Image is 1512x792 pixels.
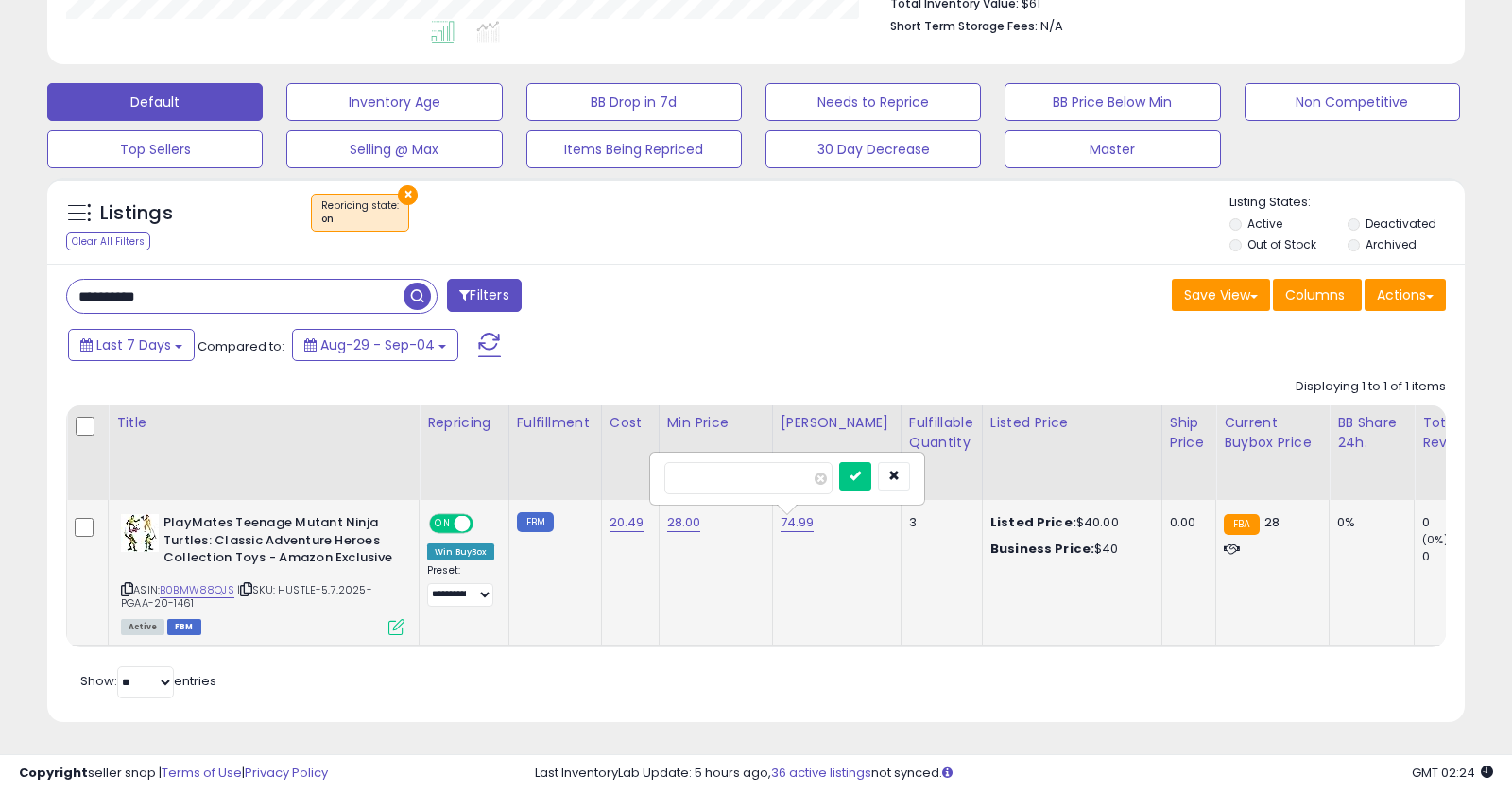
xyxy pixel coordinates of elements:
span: All listings currently available for purchase on Amazon [121,619,164,635]
b: Short Term Storage Fees: [890,18,1038,34]
div: on [321,213,399,226]
span: | SKU: HUSTLE-5.7.2025-PGAA-20-1461 [121,582,372,611]
button: 30 Day Decrease [765,130,981,168]
button: Needs to Reprice [765,83,981,121]
button: Columns [1273,279,1362,311]
span: Compared to: [198,337,284,355]
label: Active [1247,215,1282,232]
span: Columns [1285,285,1345,304]
span: Show: entries [80,672,216,690]
div: 0 [1422,548,1499,565]
button: BB Price Below Min [1005,83,1220,121]
a: 20.49 [610,513,644,532]
h5: Listings [100,200,173,227]
a: 36 active listings [771,764,871,782]
div: Title [116,413,411,433]
button: Default [47,83,263,121]
span: Repricing state : [321,198,399,227]
div: 0 [1422,514,1499,531]
b: Business Price: [990,540,1094,558]
button: Selling @ Max [286,130,502,168]
small: (0%) [1422,532,1449,547]
a: 28.00 [667,513,701,532]
span: N/A [1040,17,1063,35]
img: 511VQphn5SL._SL40_.jpg [121,514,159,552]
span: OFF [471,516,501,532]
div: $40.00 [990,514,1147,531]
button: Inventory Age [286,83,502,121]
small: FBM [517,512,554,532]
div: Win BuyBox [427,543,494,560]
span: 28 [1264,513,1280,531]
div: Displaying 1 to 1 of 1 items [1296,378,1446,396]
div: Total Rev. [1422,413,1491,453]
span: FBM [167,619,201,635]
div: 0.00 [1170,514,1201,531]
label: Deactivated [1366,215,1436,232]
div: Fulfillable Quantity [909,413,974,453]
p: Listing States: [1229,194,1465,212]
div: Cost [610,413,651,433]
div: BB Share 24h. [1337,413,1406,453]
a: B0BMW88QJS [160,582,234,598]
button: Save View [1172,279,1270,311]
button: Master [1005,130,1220,168]
div: Current Buybox Price [1224,413,1321,453]
div: 3 [909,514,968,531]
button: Items Being Repriced [526,130,742,168]
span: Last 7 Days [96,336,171,354]
button: × [398,185,418,205]
span: ON [431,516,455,532]
div: 0% [1337,514,1400,531]
label: Out of Stock [1247,236,1316,252]
button: Aug-29 - Sep-04 [292,329,458,361]
a: Terms of Use [162,764,242,782]
div: Ship Price [1170,413,1208,453]
button: Top Sellers [47,130,263,168]
div: seller snap | | [19,765,328,783]
button: Non Competitive [1245,83,1460,121]
div: $40 [990,541,1147,558]
button: Filters [447,279,521,312]
div: Clear All Filters [66,232,150,250]
div: Last InventoryLab Update: 5 hours ago, not synced. [535,765,1493,783]
div: [PERSON_NAME] [781,413,893,433]
button: Last 7 Days [68,329,195,361]
label: Archived [1366,236,1417,252]
span: Aug-29 - Sep-04 [320,336,435,354]
div: Repricing [427,413,501,433]
div: Min Price [667,413,765,433]
b: PlayMates Teenage Mutant Ninja Turtles: Classic Adventure Heroes Collection Toys - Amazon Exclusive [163,514,393,572]
div: Listed Price [990,413,1154,433]
a: 74.99 [781,513,815,532]
a: Privacy Policy [245,764,328,782]
small: FBA [1224,514,1259,535]
div: Fulfillment [517,413,593,433]
strong: Copyright [19,764,88,782]
b: Listed Price: [990,513,1076,531]
button: BB Drop in 7d [526,83,742,121]
button: Actions [1365,279,1446,311]
div: ASIN: [121,514,404,633]
div: Preset: [427,564,494,607]
span: 2025-09-12 02:24 GMT [1412,764,1493,782]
